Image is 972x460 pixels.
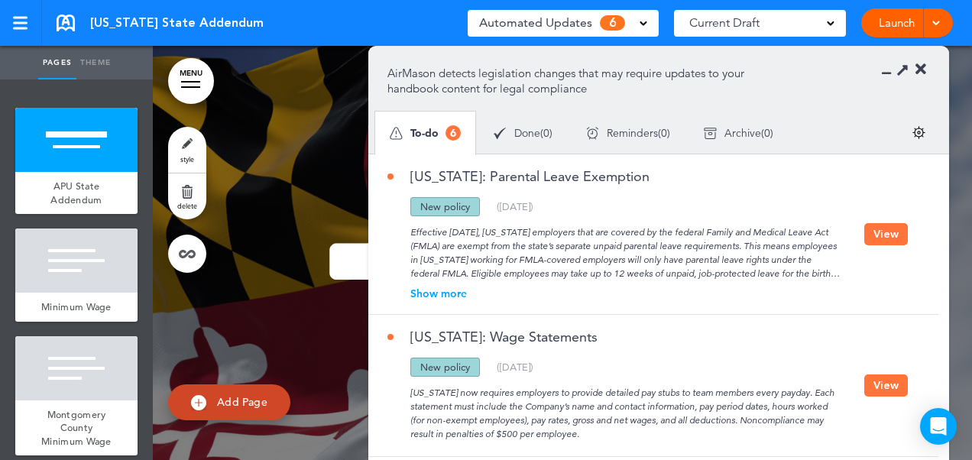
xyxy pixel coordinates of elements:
[500,361,530,373] span: [DATE]
[479,12,592,34] span: Automated Updates
[661,128,667,138] span: 0
[543,128,549,138] span: 0
[446,125,461,141] span: 6
[764,128,770,138] span: 0
[410,128,439,138] span: To-do
[38,46,76,79] a: Pages
[704,127,717,140] img: apu_icons_archive.svg
[497,202,533,212] div: ( )
[514,128,540,138] span: Done
[497,362,533,372] div: ( )
[15,400,138,456] a: Montgomery County Minimum Wage
[390,127,403,140] img: apu_icons_todo.svg
[410,358,480,377] div: New policy
[387,216,864,280] div: Effective [DATE], [US_STATE] employers that are covered by the federal Family and Medical Leave A...
[586,127,599,140] img: apu_icons_remind.svg
[607,128,658,138] span: Reminders
[50,180,102,206] span: APU State Addendum
[864,374,908,397] button: View
[15,172,138,214] a: APU State Addendum
[177,201,197,210] span: delete
[168,58,214,104] a: MENU
[687,113,790,154] div: ( )
[168,173,206,219] a: delete
[387,66,767,96] p: AirMason detects legislation changes that may require updates to your handbook content for legal ...
[724,128,761,138] span: Archive
[912,126,925,139] img: settings.svg
[920,408,957,445] div: Open Intercom Messenger
[15,293,138,322] a: Minimum Wage
[41,408,112,448] span: Montgomery County Minimum Wage
[217,395,267,409] span: Add Page
[477,113,569,154] div: ( )
[387,170,650,183] a: [US_STATE]: Parental Leave Exemption
[569,113,687,154] div: ( )
[90,15,264,31] span: [US_STATE] State Addendum
[689,12,760,34] span: Current Draft
[387,377,864,441] div: [US_STATE] now requires employers to provide detailed pay stubs to team members every payday. Eac...
[168,384,290,420] a: Add Page
[168,127,206,173] a: style
[864,223,908,245] button: View
[76,46,115,79] a: Theme
[191,395,206,410] img: add.svg
[500,200,530,212] span: [DATE]
[600,15,625,31] span: 6
[387,288,864,299] div: Show more
[387,330,598,344] a: [US_STATE]: Wage Statements
[41,300,112,313] span: Minimum Wage
[873,8,921,37] a: Launch
[494,127,507,140] img: apu_icons_done.svg
[410,197,480,216] div: New policy
[180,154,194,164] span: style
